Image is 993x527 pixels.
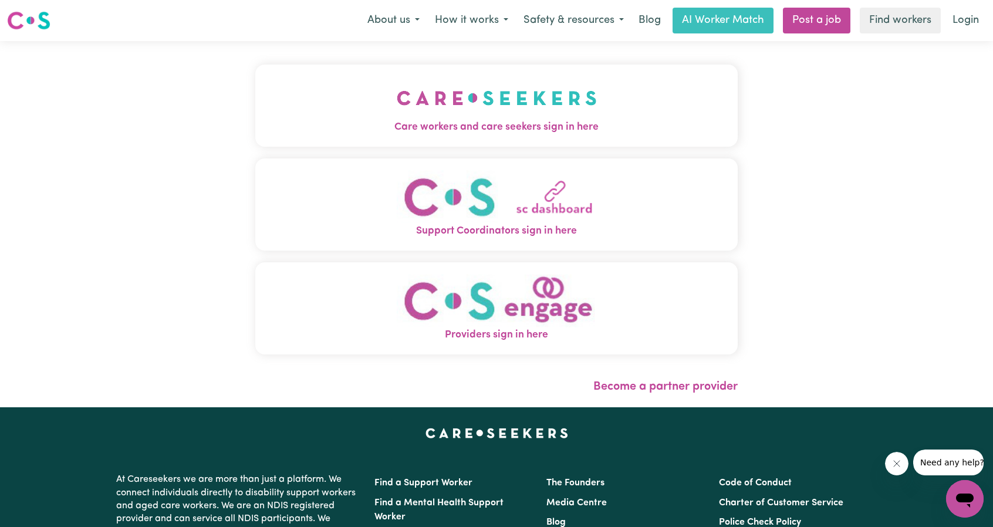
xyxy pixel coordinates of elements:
[719,478,792,488] a: Code of Conduct
[255,262,738,354] button: Providers sign in here
[374,498,504,522] a: Find a Mental Health Support Worker
[546,478,604,488] a: The Founders
[255,120,738,135] span: Care workers and care seekers sign in here
[593,381,738,393] a: Become a partner provider
[7,8,71,18] span: Need any help?
[719,518,801,527] a: Police Check Policy
[360,8,427,33] button: About us
[374,478,472,488] a: Find a Support Worker
[7,10,50,31] img: Careseekers logo
[946,480,984,518] iframe: Button to launch messaging window
[255,65,738,147] button: Care workers and care seekers sign in here
[255,224,738,239] span: Support Coordinators sign in here
[427,8,516,33] button: How it works
[546,498,607,508] a: Media Centre
[7,7,50,34] a: Careseekers logo
[673,8,774,33] a: AI Worker Match
[885,452,908,475] iframe: Close message
[255,327,738,343] span: Providers sign in here
[255,158,738,251] button: Support Coordinators sign in here
[860,8,941,33] a: Find workers
[516,8,631,33] button: Safety & resources
[631,8,668,33] a: Blog
[783,8,850,33] a: Post a job
[913,450,984,475] iframe: Message from company
[425,428,568,438] a: Careseekers home page
[719,498,843,508] a: Charter of Customer Service
[546,518,566,527] a: Blog
[945,8,986,33] a: Login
